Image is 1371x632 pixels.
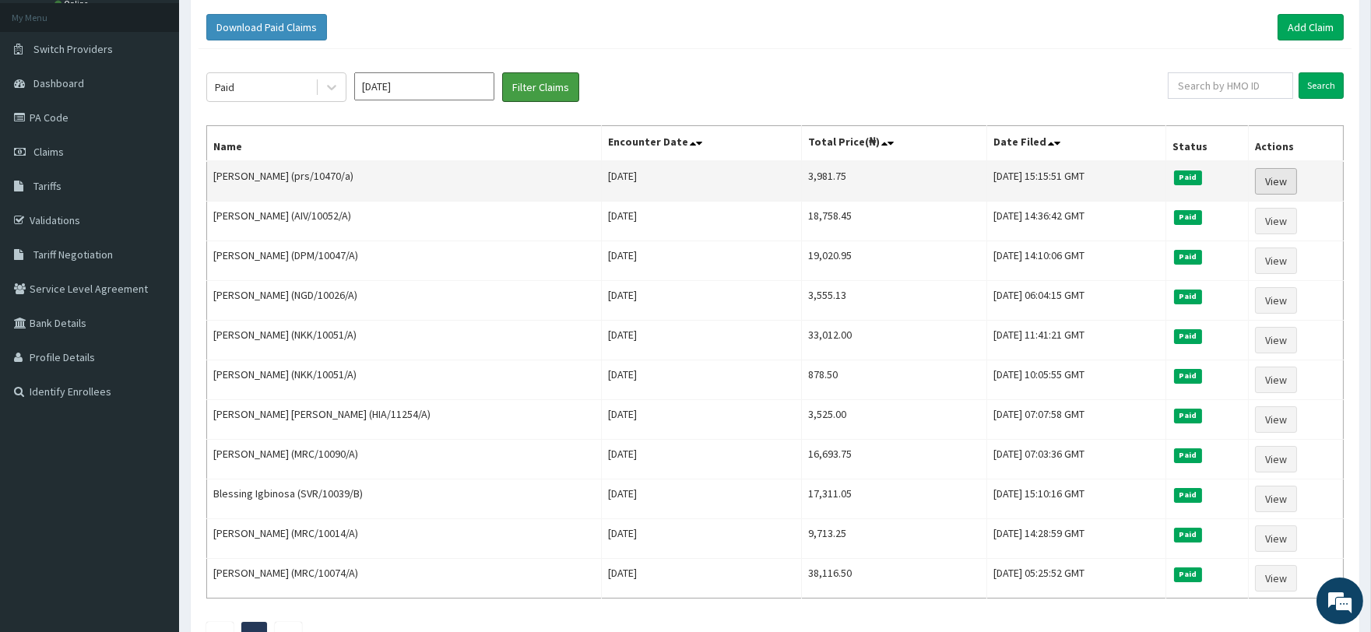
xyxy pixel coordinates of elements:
td: 17,311.05 [802,479,987,519]
td: Blessing Igbinosa (SVR/10039/B) [207,479,602,519]
td: [DATE] [602,321,802,360]
td: 3,525.00 [802,400,987,440]
button: Download Paid Claims [206,14,327,40]
a: View [1255,367,1297,393]
td: 9,713.25 [802,519,987,559]
th: Date Filed [987,126,1166,162]
div: Paid [215,79,234,95]
a: View [1255,486,1297,512]
th: Total Price(₦) [802,126,987,162]
td: [DATE] 05:25:52 GMT [987,559,1166,599]
td: [DATE] 15:15:51 GMT [987,161,1166,202]
td: 38,116.50 [802,559,987,599]
td: [PERSON_NAME] (MRC/10014/A) [207,519,602,559]
td: 878.50 [802,360,987,400]
td: [PERSON_NAME] (NKK/10051/A) [207,321,602,360]
td: [DATE] [602,400,802,440]
td: [DATE] 14:36:42 GMT [987,202,1166,241]
td: [PERSON_NAME] [PERSON_NAME] (HIA/11254/A) [207,400,602,440]
a: Add Claim [1278,14,1344,40]
span: We're online! [90,196,215,353]
th: Actions [1249,126,1344,162]
input: Select Month and Year [354,72,494,100]
span: Paid [1174,567,1202,581]
a: View [1255,248,1297,274]
td: 3,555.13 [802,281,987,321]
span: Paid [1174,250,1202,264]
span: Switch Providers [33,42,113,56]
input: Search by HMO ID [1168,72,1293,99]
span: Paid [1174,290,1202,304]
td: 16,693.75 [802,440,987,479]
td: [PERSON_NAME] (NKK/10051/A) [207,360,602,400]
td: [DATE] [602,360,802,400]
td: 33,012.00 [802,321,987,360]
a: View [1255,525,1297,552]
span: Claims [33,145,64,159]
td: [DATE] 15:10:16 GMT [987,479,1166,519]
td: [PERSON_NAME] (prs/10470/a) [207,161,602,202]
input: Search [1299,72,1344,99]
td: [DATE] [602,440,802,479]
img: d_794563401_company_1708531726252_794563401 [29,78,63,117]
span: Dashboard [33,76,84,90]
span: Paid [1174,170,1202,184]
td: [DATE] 11:41:21 GMT [987,321,1166,360]
td: [DATE] 07:03:36 GMT [987,440,1166,479]
span: Tariff Negotiation [33,248,113,262]
td: [PERSON_NAME] (DPM/10047/A) [207,241,602,281]
a: View [1255,446,1297,472]
span: Paid [1174,448,1202,462]
td: [DATE] [602,519,802,559]
a: View [1255,327,1297,353]
button: Filter Claims [502,72,579,102]
span: Paid [1174,409,1202,423]
td: 3,981.75 [802,161,987,202]
td: [DATE] 10:05:55 GMT [987,360,1166,400]
th: Name [207,126,602,162]
th: Status [1166,126,1249,162]
td: [DATE] 07:07:58 GMT [987,400,1166,440]
span: Paid [1174,210,1202,224]
td: [PERSON_NAME] (MRC/10074/A) [207,559,602,599]
td: [DATE] [602,161,802,202]
td: [DATE] [602,281,802,321]
a: View [1255,287,1297,314]
td: [PERSON_NAME] (MRC/10090/A) [207,440,602,479]
td: [DATE] 14:28:59 GMT [987,519,1166,559]
td: 18,758.45 [802,202,987,241]
textarea: Type your message and hit 'Enter' [8,425,297,479]
div: Minimize live chat window [255,8,293,45]
td: [DATE] [602,559,802,599]
span: Tariffs [33,179,62,193]
span: Paid [1174,329,1202,343]
td: [PERSON_NAME] (NGD/10026/A) [207,281,602,321]
td: [DATE] [602,479,802,519]
td: [DATE] [602,202,802,241]
td: [DATE] 06:04:15 GMT [987,281,1166,321]
td: [PERSON_NAME] (AIV/10052/A) [207,202,602,241]
span: Paid [1174,369,1202,383]
th: Encounter Date [602,126,802,162]
td: [DATE] [602,241,802,281]
a: View [1255,406,1297,433]
td: [DATE] 14:10:06 GMT [987,241,1166,281]
span: Paid [1174,528,1202,542]
span: Paid [1174,488,1202,502]
div: Chat with us now [81,87,262,107]
a: View [1255,208,1297,234]
a: View [1255,168,1297,195]
td: 19,020.95 [802,241,987,281]
a: View [1255,565,1297,592]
